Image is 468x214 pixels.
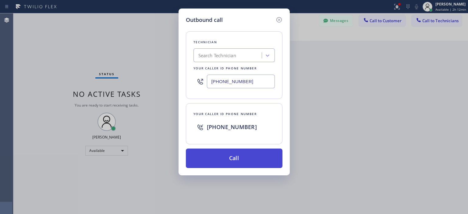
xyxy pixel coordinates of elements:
[186,149,282,168] button: Call
[186,16,223,24] h5: Outbound call
[207,75,275,88] input: (123) 456-7890
[207,123,257,131] span: [PHONE_NUMBER]
[198,52,236,59] div: Search Technician
[193,111,275,117] div: Your caller id phone number
[193,39,275,45] div: Technician
[193,65,275,72] div: Your caller id phone number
